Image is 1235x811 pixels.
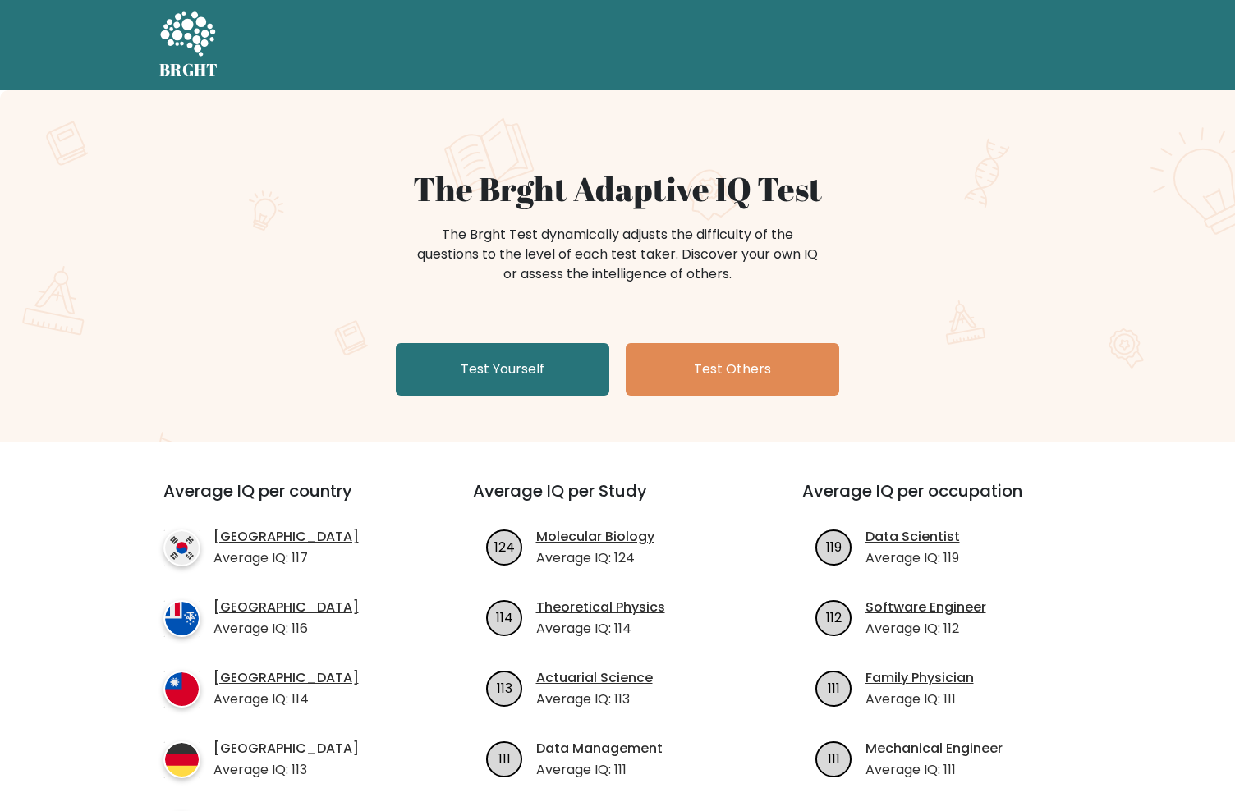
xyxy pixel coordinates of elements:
a: Mechanical Engineer [865,739,1003,758]
text: 111 [828,749,840,767]
p: Average IQ: 112 [865,619,986,639]
a: Software Engineer [865,598,986,617]
text: 111 [828,678,840,697]
a: [GEOGRAPHIC_DATA] [213,668,359,688]
p: Average IQ: 116 [213,619,359,639]
h5: BRGHT [159,60,218,80]
h3: Average IQ per occupation [802,481,1092,520]
a: [GEOGRAPHIC_DATA] [213,527,359,547]
a: Test Others [626,343,839,396]
a: [GEOGRAPHIC_DATA] [213,739,359,758]
img: country [163,741,200,778]
a: Theoretical Physics [536,598,665,617]
p: Average IQ: 113 [213,760,359,780]
text: 113 [497,678,512,697]
text: 119 [826,537,842,556]
p: Average IQ: 117 [213,548,359,568]
div: The Brght Test dynamically adjusts the difficulty of the questions to the level of each test take... [412,225,823,284]
h1: The Brght Adaptive IQ Test [217,169,1018,208]
a: Test Yourself [396,343,609,396]
a: Data Scientist [865,527,960,547]
img: country [163,529,200,566]
p: Average IQ: 124 [536,548,654,568]
a: Actuarial Science [536,668,653,688]
a: [GEOGRAPHIC_DATA] [213,598,359,617]
p: Average IQ: 111 [865,760,1003,780]
p: Average IQ: 111 [865,690,974,709]
p: Average IQ: 119 [865,548,960,568]
text: 114 [496,607,513,626]
a: Data Management [536,739,663,758]
p: Average IQ: 113 [536,690,653,709]
text: 111 [498,749,511,767]
img: country [163,671,200,708]
a: Molecular Biology [536,527,654,547]
img: country [163,600,200,637]
a: Family Physician [865,668,974,688]
p: Average IQ: 114 [536,619,665,639]
p: Average IQ: 114 [213,690,359,709]
text: 112 [826,607,842,626]
p: Average IQ: 111 [536,760,663,780]
text: 124 [494,537,515,556]
a: BRGHT [159,7,218,84]
h3: Average IQ per country [163,481,414,520]
h3: Average IQ per Study [473,481,763,520]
